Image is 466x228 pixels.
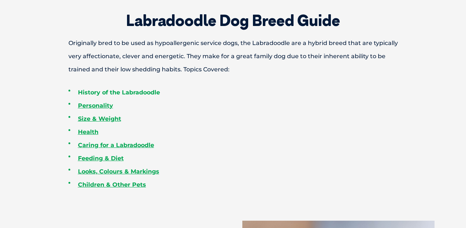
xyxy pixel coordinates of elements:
a: History of the Labradoodle [78,89,160,96]
a: Caring for a Labradoodle [78,142,154,149]
a: Children & Other Pets [78,181,146,188]
h2: Labradoodle Dog Breed Guide [43,13,424,28]
a: Looks, Colours & Markings [78,168,159,175]
a: Feeding & Diet [78,155,124,162]
a: Size & Weight [78,115,121,122]
p: Originally bred to be used as hypoallergenic service dogs, the Labradoodle are a hybrid breed tha... [43,37,424,76]
a: Personality [78,102,113,109]
a: Health [78,128,98,135]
